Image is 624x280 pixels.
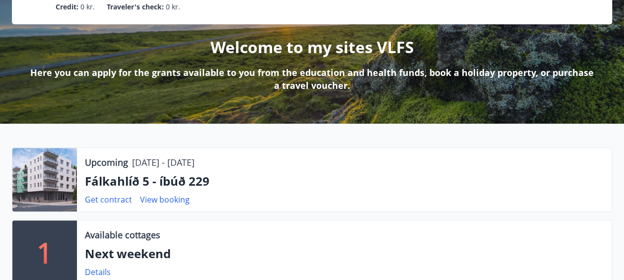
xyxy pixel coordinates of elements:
a: View booking [140,194,190,205]
span: 0 kr. [80,1,95,12]
p: Available cottages [85,228,160,241]
p: Fálkahlíð 5 - íbúð 229 [85,173,604,190]
p: Here you can apply for the grants available to you from the education and health funds, book a ho... [28,66,596,92]
p: Upcoming [85,156,128,169]
a: Details [85,267,111,278]
p: Traveler's check : [107,1,164,12]
p: 1 [37,233,53,271]
p: [DATE] - [DATE] [132,156,195,169]
p: Welcome to my sites VLFS [210,36,414,58]
a: Get contract [85,194,132,205]
p: Credit : [56,1,78,12]
span: 0 kr. [166,1,180,12]
p: Next weekend [85,245,604,262]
